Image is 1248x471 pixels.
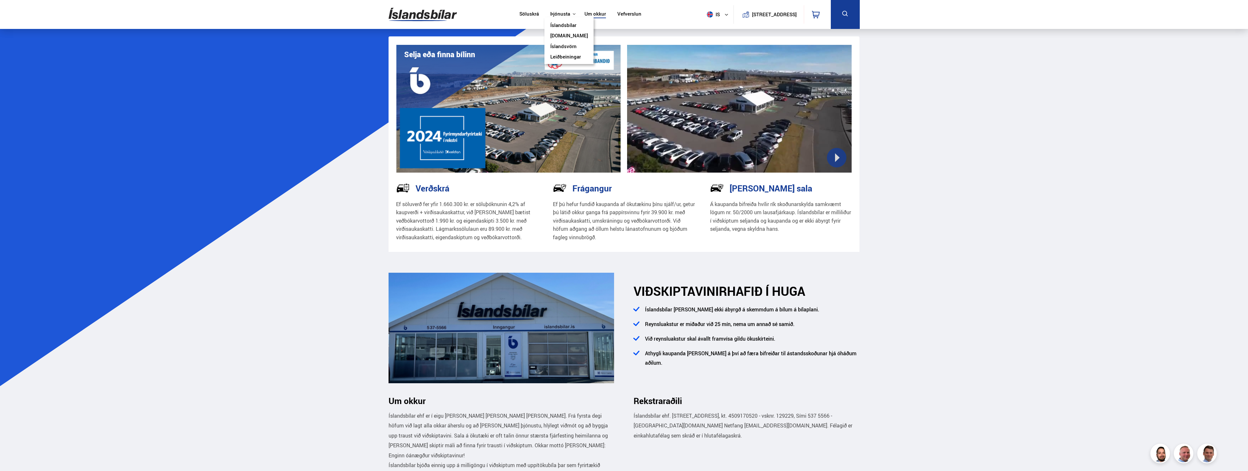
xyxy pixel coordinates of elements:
[634,411,859,440] p: Íslandsbílar ehf. [STREET_ADDRESS], kt. 4509170520 - vsknr. 129229, Sími 537 5566 - [GEOGRAPHIC_D...
[396,181,410,195] img: tr5P-W3DuiFaO7aO.svg
[642,320,859,334] li: Reynsluakstur er miðaður við 25 mín, nema um annað sé samið.
[730,183,812,193] h3: [PERSON_NAME] sala
[704,11,720,18] span: is
[404,50,475,59] h1: Selja eða finna bílinn
[416,183,449,193] h3: Verðskrá
[642,349,859,373] li: Athygli kaupanda [PERSON_NAME] á því að færa bifreiðar til ástandsskoðunar hjá óháðum aðilum.
[737,5,800,24] a: [STREET_ADDRESS]
[755,12,794,17] button: [STREET_ADDRESS]
[550,22,576,29] a: Íslandsbílar
[617,11,641,18] a: Vefverslun
[1198,445,1218,464] img: FbJEzSuNWCJXmdc-.webp
[642,305,859,320] li: Íslandsbílar [PERSON_NAME] ekki ábyrgð á skemmdum á bílum á bílaplani.
[1175,445,1194,464] img: siFngHWaQ9KaOqBr.png
[396,45,621,173] img: eKx6w-_Home_640_.png
[707,11,713,18] img: svg+xml;base64,PHN2ZyB4bWxucz0iaHR0cDovL3d3dy53My5vcmcvMjAwMC9zdmciIHdpZHRoPSI1MTIiIGhlaWdodD0iNT...
[550,44,577,50] a: Íslandsvörn
[634,396,859,406] h3: Rekstraraðili
[389,411,614,460] p: Íslandsbílar ehf er í eigu [PERSON_NAME] [PERSON_NAME] [PERSON_NAME]. Frá fyrsta degi höfum við l...
[550,11,570,17] button: Þjónusta
[553,200,695,242] p: Ef þú hefur fundið kaupanda af ökutækinu þínu sjálf/ur, getur þú látið okkur ganga frá pappírsvin...
[634,284,859,298] h2: HAFIÐ Í HUGA
[389,4,457,25] img: G0Ugv5HjCgRt.svg
[550,33,588,40] a: [DOMAIN_NAME]
[584,11,606,18] a: Um okkur
[396,200,538,242] p: Ef söluverð fer yfir 1.660.300 kr. er söluþóknunin 4,2% af kaupverði + virðisaukaskattur, við [PE...
[704,5,734,24] button: is
[710,181,724,195] img: -Svtn6bYgwAsiwNX.svg
[389,273,614,383] img: ANGMEGnRQmXqTLfD.png
[389,396,614,406] h3: Um okkur
[519,11,539,18] a: Söluskrá
[1151,445,1171,464] img: nhp88E3Fdnt1Opn2.png
[553,181,567,195] img: NP-R9RrMhXQFCiaa.svg
[572,183,612,193] h3: Frágangur
[710,200,852,233] p: Á kaupanda bifreiða hvílir rík skoðunarskylda samkvæmt lögum nr. 50/2000 um lausafjárkaup. Ísland...
[642,334,859,349] li: Við reynsluakstur skal ávallt framvísa gildu ökuskírteini.
[550,54,581,61] a: Leiðbeiningar
[634,283,727,299] span: VIÐSKIPTAVINIR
